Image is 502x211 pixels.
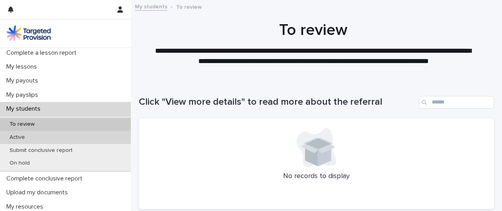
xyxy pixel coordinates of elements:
p: My resources [3,203,50,211]
p: To review [3,121,41,128]
input: Search [419,96,494,109]
h1: Click "View more details" to read more about the referral [139,96,416,108]
p: To review [176,2,202,11]
p: My students [3,105,47,113]
p: My payouts [3,77,44,84]
p: My lessons [3,63,43,71]
p: Upload my documents [3,189,74,196]
img: M5nRWzHhSzIhMunXDL62 [6,25,51,41]
a: My students [135,2,167,11]
h1: To review [139,21,488,40]
p: Complete conclusive report [3,175,89,182]
p: Complete a lesson report [3,49,83,57]
p: Submit conclusive report [3,147,79,154]
p: My payslips [3,91,44,99]
p: On hold [3,160,36,167]
p: No records to display [148,172,485,181]
p: Active [3,134,31,141]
